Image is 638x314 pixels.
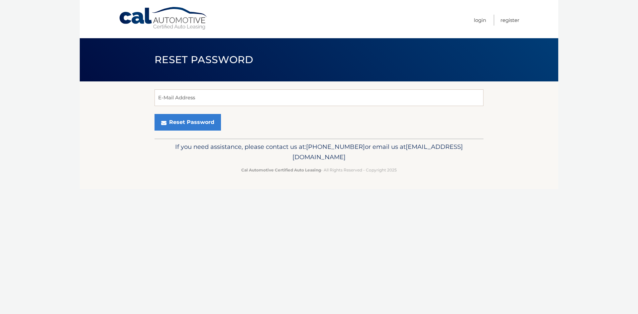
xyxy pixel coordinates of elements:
[500,15,519,26] a: Register
[159,166,479,173] p: - All Rights Reserved - Copyright 2025
[159,142,479,163] p: If you need assistance, please contact us at: or email us at
[474,15,486,26] a: Login
[155,89,483,106] input: E-Mail Address
[306,143,365,151] span: [PHONE_NUMBER]
[155,53,253,66] span: Reset Password
[241,167,321,172] strong: Cal Automotive Certified Auto Leasing
[155,114,221,131] button: Reset Password
[119,7,208,30] a: Cal Automotive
